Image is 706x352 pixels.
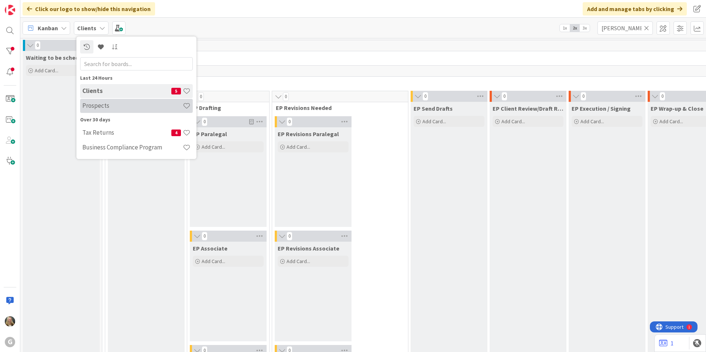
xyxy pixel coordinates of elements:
[501,118,525,125] span: Add Card...
[659,339,674,348] a: 1
[651,105,703,112] span: EP Wrap-up & Close
[82,144,183,151] h4: Business Compliance Program
[202,258,225,265] span: Add Card...
[659,92,665,101] span: 0
[77,24,96,32] b: Clients
[26,54,90,61] span: Waiting to be scheduled
[287,232,292,241] span: 0
[35,67,58,74] span: Add Card...
[5,337,15,347] div: G
[38,3,40,9] div: 1
[659,118,683,125] span: Add Card...
[283,92,289,101] span: 0
[580,24,590,32] span: 3x
[171,88,181,94] span: 5
[276,104,399,111] span: EP Revisions Needed
[16,1,34,10] span: Support
[202,232,208,241] span: 0
[35,41,41,50] span: 0
[80,74,193,82] div: Last 24 Hours
[198,92,204,101] span: 0
[278,130,339,138] span: EP Revisions Paralegal
[5,316,15,327] img: DS
[80,57,193,70] input: Search for boards...
[580,118,604,125] span: Add Card...
[82,102,183,109] h4: Prospects
[82,87,171,94] h4: Clients
[572,105,631,112] span: EP Execution / Signing
[191,104,260,111] span: EP Drafting
[580,92,586,101] span: 0
[287,117,292,126] span: 0
[82,129,171,136] h4: Tax Returns
[583,2,687,15] div: Add and manage tabs by clicking
[597,21,653,35] input: Quick Filter...
[278,245,339,252] span: EP Revisions Associate
[414,105,453,112] span: EP Send Drafts
[202,117,208,126] span: 0
[560,24,570,32] span: 1x
[422,118,446,125] span: Add Card...
[570,24,580,32] span: 2x
[493,105,563,112] span: EP Client Review/Draft Review Meeting
[5,5,15,15] img: Visit kanbanzone.com
[193,130,227,138] span: EP Paralegal
[171,130,181,136] span: 4
[23,2,155,15] div: Click our logo to show/hide this navigation
[287,258,310,265] span: Add Card...
[202,144,225,150] span: Add Card...
[193,245,227,252] span: EP Associate
[422,92,428,101] span: 0
[501,92,507,101] span: 0
[287,144,310,150] span: Add Card...
[38,24,58,32] span: Kanban
[80,116,193,124] div: Over 30 days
